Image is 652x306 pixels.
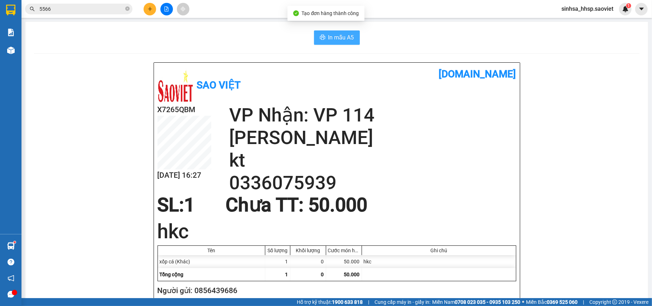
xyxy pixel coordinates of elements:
span: check-circle [293,10,299,16]
strong: 0708 023 035 - 0935 103 250 [455,299,520,305]
span: ⚪️ [522,301,524,303]
b: Sao Việt [43,17,87,29]
div: xốp cá (Khác) [158,255,265,268]
h2: VP Nhận: VP 114 [PERSON_NAME] [229,104,516,149]
div: 50.000 [326,255,362,268]
span: 1 [184,194,195,216]
h2: Người gửi: 0856439686 [158,285,513,297]
img: warehouse-icon [7,47,15,54]
div: Cước món hàng [328,248,360,253]
span: 50.000 [344,272,360,277]
div: hkc [362,255,516,268]
span: close-circle [125,6,130,13]
span: search [30,6,35,11]
button: plus [144,3,156,15]
div: Chưa TT : 50.000 [221,194,372,216]
img: icon-new-feature [622,6,629,12]
h2: X7265QBM [158,104,211,116]
div: 1 [265,255,290,268]
span: Miền Bắc [526,298,578,306]
span: close-circle [125,6,130,11]
strong: 1900 633 818 [332,299,363,305]
span: | [368,298,369,306]
img: logo-vxr [6,5,15,15]
div: Ghi chú [364,248,514,253]
b: Sao Việt [197,79,241,91]
span: In mẫu A5 [328,33,354,42]
span: plus [148,6,153,11]
h2: 0336075939 [229,172,516,194]
img: logo.jpg [158,68,193,104]
button: file-add [160,3,173,15]
button: printerIn mẫu A5 [314,30,360,45]
button: caret-down [635,3,648,15]
span: SL: [158,194,184,216]
img: warehouse-icon [7,242,15,250]
sup: 1 [626,3,631,8]
span: caret-down [638,6,645,12]
div: Tên [160,248,263,253]
b: [DOMAIN_NAME] [96,6,173,18]
span: file-add [164,6,169,11]
div: Khối lượng [292,248,324,253]
h1: hkc [158,217,516,245]
sup: 1 [14,241,16,243]
span: message [8,291,14,298]
span: question-circle [8,259,14,266]
h2: BIBQA5W9 [4,42,58,53]
span: Tạo đơn hàng thành công [302,10,359,16]
span: printer [320,34,325,41]
h2: [DATE] 16:27 [158,169,211,181]
span: Tổng cộng [160,272,184,277]
h2: kt [229,149,516,172]
span: 1 [627,3,630,8]
span: | [583,298,584,306]
span: copyright [612,300,617,305]
span: 0 [321,272,324,277]
strong: 0369 525 060 [547,299,578,305]
b: [DOMAIN_NAME] [439,68,516,80]
div: 0 [290,255,326,268]
img: solution-icon [7,29,15,36]
span: sinhsa_hhsp.saoviet [556,4,619,13]
span: Cung cấp máy in - giấy in: [375,298,430,306]
h2: VP Nhận: VP 7 [PERSON_NAME] [38,42,173,87]
span: notification [8,275,14,282]
input: Tìm tên, số ĐT hoặc mã đơn [39,5,124,13]
span: aim [180,6,185,11]
div: Số lượng [267,248,288,253]
span: Miền Nam [432,298,520,306]
span: 1 [285,272,288,277]
span: Hỗ trợ kỹ thuật: [297,298,363,306]
img: logo.jpg [4,6,40,42]
button: aim [177,3,189,15]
